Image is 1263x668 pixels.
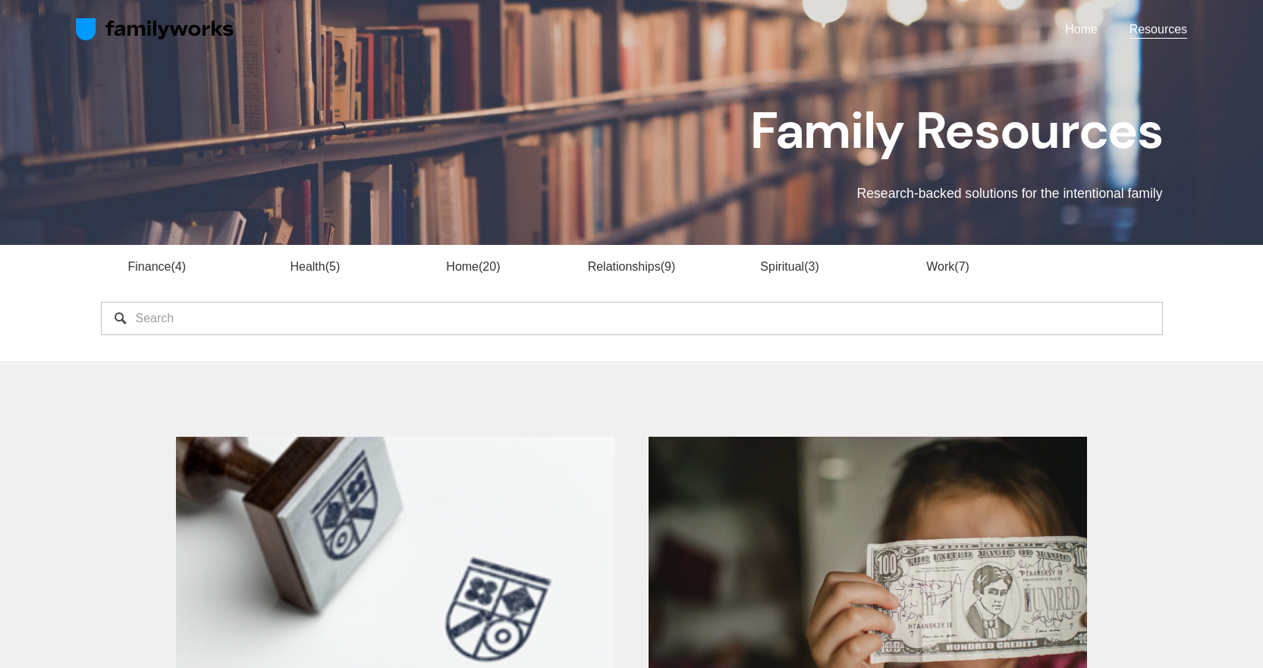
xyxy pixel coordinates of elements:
a: Home [1065,20,1098,40]
h1: Family Resources [366,102,1163,159]
span: 9 [661,260,676,273]
a: Work7 [926,260,969,273]
p: Research-backed solutions for the intentional family [366,183,1163,203]
input: Search [101,302,1163,335]
span: 5 [325,260,341,273]
a: Spiritual3 [760,260,818,273]
a: Health5 [290,260,340,273]
span: 20 [479,260,500,273]
a: Relationships9 [588,260,676,273]
img: FamilyWorks [76,17,234,42]
a: Finance4 [128,260,186,273]
span: 3 [804,260,819,273]
a: Resources [1129,20,1187,40]
span: 4 [171,260,186,273]
a: Home20 [446,260,500,273]
span: 7 [954,260,969,273]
